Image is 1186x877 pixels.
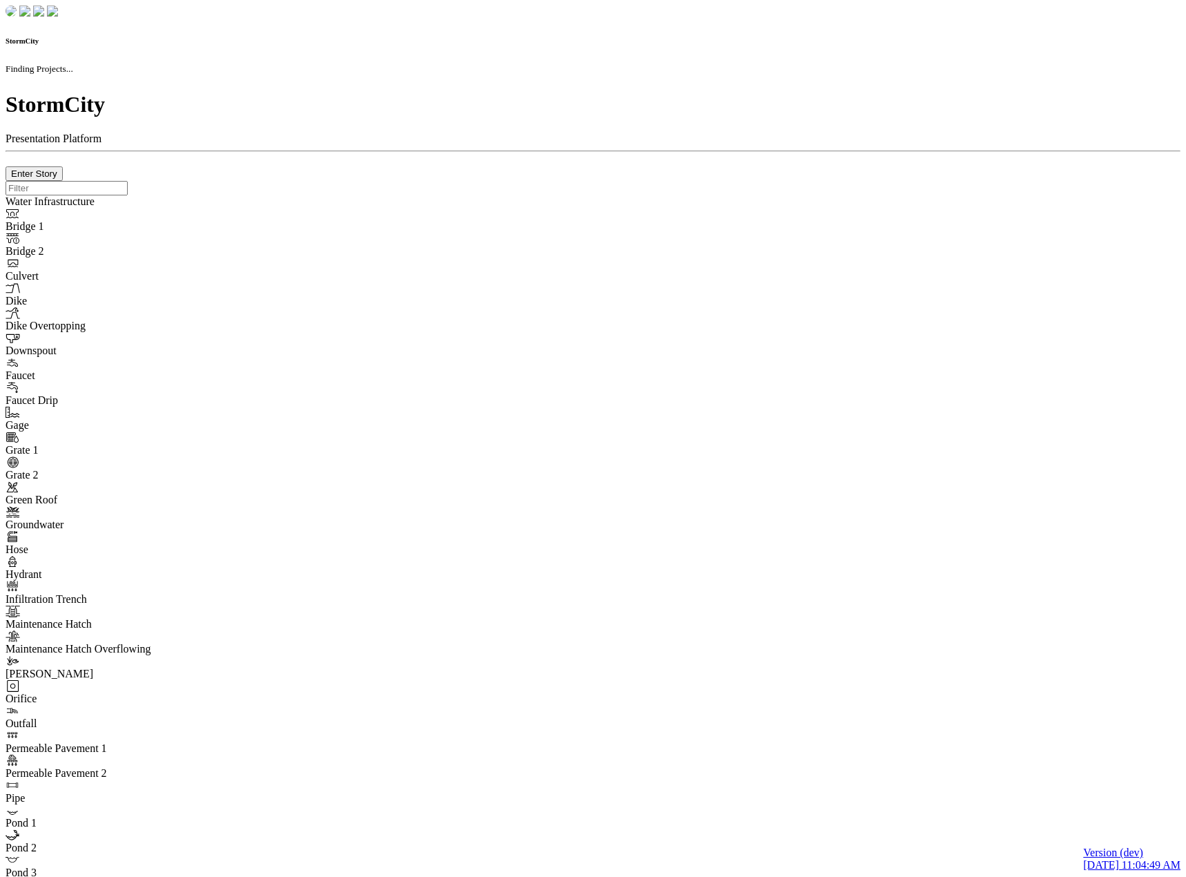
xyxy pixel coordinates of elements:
div: Grate 2 [6,469,193,481]
div: Permeable Pavement 1 [6,742,193,755]
div: Dike Overtopping [6,320,193,332]
div: Pond 1 [6,817,193,829]
div: Culvert [6,270,193,282]
div: Gage [6,419,193,432]
a: Version (dev) [DATE] 11:04:49 AM [1083,847,1180,871]
div: Hydrant [6,568,193,581]
img: chi-fish-down.png [6,6,17,17]
div: Groundwater [6,519,193,531]
div: Maintenance Hatch [6,618,193,630]
div: Pond 2 [6,842,193,854]
div: [PERSON_NAME] [6,668,193,680]
img: chi-fish-down.png [19,6,30,17]
div: Infiltration Trench [6,593,193,606]
div: Faucet Drip [6,394,193,407]
div: Bridge 1 [6,220,193,233]
img: chi-fish-blink.png [47,6,58,17]
img: chi-fish-up.png [33,6,44,17]
button: Enter Story [6,166,63,181]
h1: StormCity [6,92,1180,117]
small: Finding Projects... [6,64,73,74]
span: [DATE] 11:04:49 AM [1083,859,1180,871]
div: Orifice [6,693,193,705]
div: Water Infrastructure [6,195,193,208]
span: Presentation Platform [6,133,101,144]
div: Bridge 2 [6,245,193,258]
div: Downspout [6,345,193,357]
div: Hose [6,543,193,556]
div: Faucet [6,369,193,382]
div: Outfall [6,717,193,730]
div: Pipe [6,792,193,804]
div: Permeable Pavement 2 [6,767,193,780]
div: Grate 1 [6,444,193,456]
h6: StormCity [6,37,1180,45]
div: Maintenance Hatch Overflowing [6,643,193,655]
div: Dike [6,295,193,307]
input: Filter [6,181,128,195]
div: Green Roof [6,494,193,506]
